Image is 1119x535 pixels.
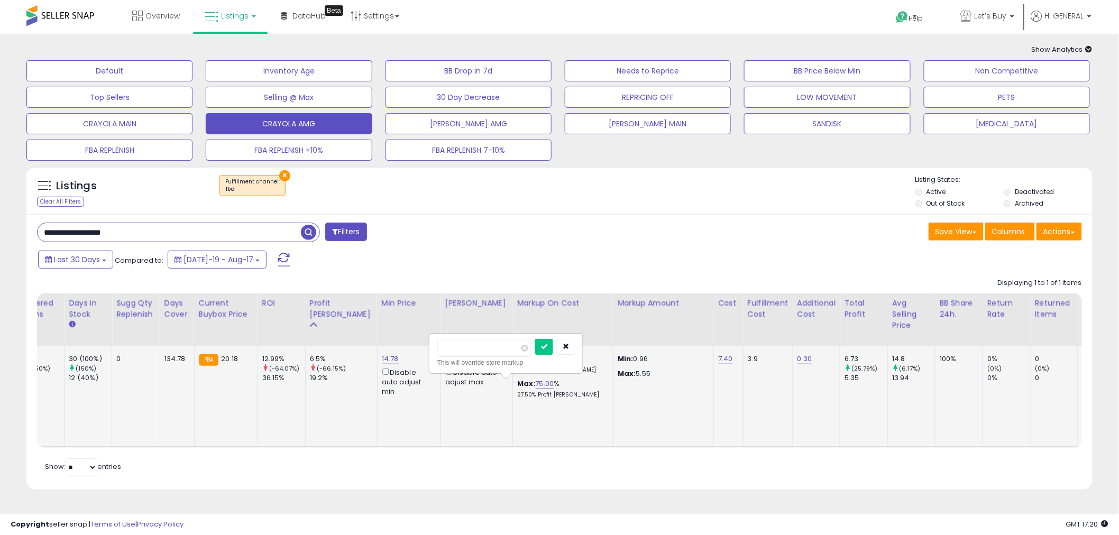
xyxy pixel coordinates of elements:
[718,354,733,364] a: 7.40
[618,354,634,364] strong: Min:
[269,364,299,373] small: (-64.07%)
[21,298,60,320] div: Ordered Items
[164,298,190,320] div: Days Cover
[927,187,946,196] label: Active
[924,113,1090,134] button: [MEDICAL_DATA]
[137,519,184,529] a: Privacy Policy
[184,254,253,265] span: [DATE]-19 - Aug-17
[998,278,1082,288] div: Displaying 1 to 1 of 1 items
[382,354,399,364] a: 14.78
[845,354,887,364] div: 6.73
[437,357,575,368] div: This will override store markup
[940,298,978,320] div: BB Share 24h.
[618,298,709,309] div: Markup Amount
[797,354,812,364] a: 0.30
[310,298,373,320] div: Profit [PERSON_NAME]
[11,519,49,529] strong: Copyright
[445,298,508,309] div: [PERSON_NAME]
[985,223,1035,241] button: Columns
[1066,519,1108,529] span: 2025-09-17 17:20 GMT
[69,354,112,364] div: 30 (100%)
[225,178,280,193] span: Fulfillment channel :
[76,364,96,373] small: (150%)
[900,364,921,373] small: (6.17%)
[26,113,192,134] button: CRAYOLA MAIN
[565,60,731,81] button: Needs to Reprice
[929,223,984,241] button: Save View
[45,462,121,472] span: Show: entries
[1031,11,1092,34] a: Hi GENERAL
[987,298,1026,320] div: Return Rate
[199,354,218,366] small: FBA
[69,373,112,383] div: 12 (40%)
[164,354,186,364] div: 134.78
[975,11,1007,21] span: Let’s Buy
[1035,354,1078,364] div: 0
[262,354,305,364] div: 12.99%
[927,199,965,208] label: Out of Stock
[748,298,788,320] div: Fulfillment Cost
[987,354,1030,364] div: 0%
[386,87,552,108] button: 30 Day Decrease
[112,293,160,346] th: Please note that this number is a calculation based on your required days of coverage and your ve...
[116,354,152,364] div: 0
[26,60,192,81] button: Default
[1037,223,1082,241] button: Actions
[206,60,372,81] button: Inventory Age
[382,298,436,309] div: Min Price
[221,11,249,21] span: Listings
[26,140,192,161] button: FBA REPLENISH
[116,298,155,320] div: Sugg Qty Replenish
[279,170,290,181] button: ×
[924,60,1090,81] button: Non Competitive
[206,113,372,134] button: CRAYOLA AMG
[382,366,433,396] div: Disable auto adjust min
[225,186,280,193] div: fba
[221,354,238,364] span: 20.18
[262,298,301,309] div: ROI
[987,373,1030,383] div: 0%
[38,251,113,269] button: Last 30 Days
[1035,298,1074,320] div: Returned Items
[445,366,505,387] div: Disable auto adjust max
[517,379,536,389] b: Max:
[565,87,731,108] button: REPRICING OFF
[292,11,326,21] span: DataHub
[987,364,1002,373] small: (0%)
[386,60,552,81] button: BB Drop in 7d
[748,354,785,364] div: 3.9
[924,87,1090,108] button: PETS
[915,175,1093,185] p: Listing States:
[517,379,605,399] div: %
[744,113,910,134] button: SANDISK
[565,113,731,134] button: [PERSON_NAME] MAIN
[1015,187,1054,196] label: Deactivated
[206,140,372,161] button: FBA REPLENISH +10%
[168,251,267,269] button: [DATE]-19 - Aug-17
[386,113,552,134] button: [PERSON_NAME] AMG
[1045,11,1084,21] span: Hi GENERAL
[21,354,64,364] div: 7
[718,298,739,309] div: Cost
[797,298,836,320] div: Additional Cost
[909,14,923,23] span: Help
[21,373,64,383] div: 2
[892,298,931,331] div: Avg Selling Price
[892,354,935,364] div: 14.8
[1035,364,1050,373] small: (0%)
[386,140,552,161] button: FBA REPLENISH 7-10%
[513,293,613,346] th: The percentage added to the cost of goods (COGS) that forms the calculator for Min & Max prices.
[744,60,910,81] button: BB Price Below Min
[618,369,705,379] p: 5.55
[90,519,135,529] a: Terms of Use
[1015,199,1043,208] label: Archived
[845,373,887,383] div: 5.35
[888,3,944,34] a: Help
[115,255,163,265] span: Compared to:
[206,87,372,108] button: Selling @ Max
[325,223,366,241] button: Filters
[517,298,609,309] div: Markup on Cost
[199,298,253,320] div: Current Buybox Price
[852,364,878,373] small: (25.79%)
[11,520,184,530] div: seller snap | |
